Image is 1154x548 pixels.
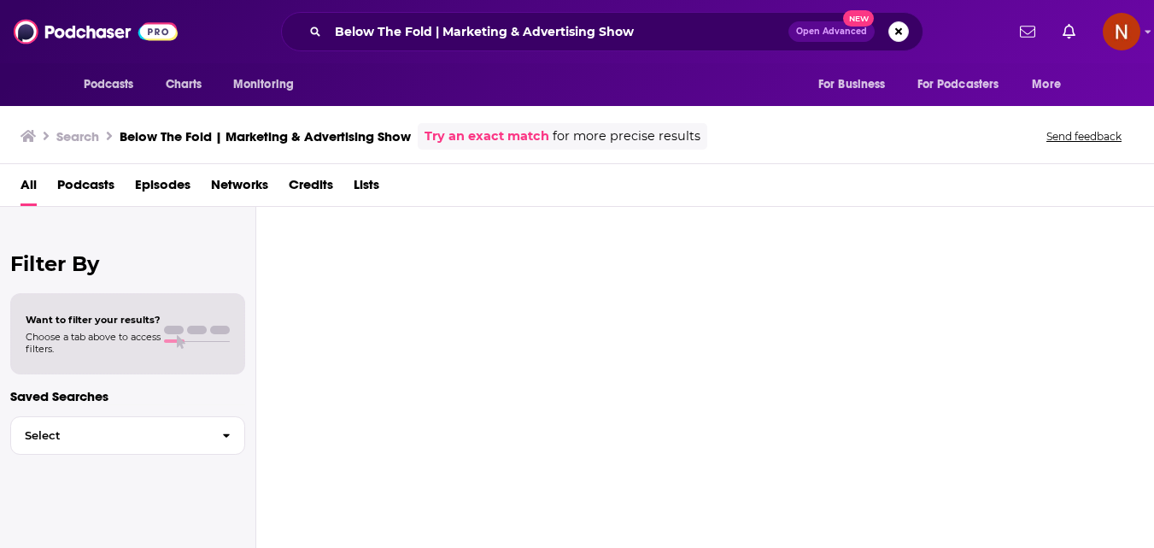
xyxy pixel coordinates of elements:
[1103,13,1140,50] span: Logged in as AdelNBM
[56,128,99,144] h3: Search
[425,127,549,146] a: Try an exact match
[1103,13,1140,50] button: Show profile menu
[233,73,294,97] span: Monitoring
[10,416,245,455] button: Select
[281,12,923,51] div: Search podcasts, credits, & more...
[14,15,178,48] img: Podchaser - Follow, Share and Rate Podcasts
[1013,17,1042,46] a: Show notifications dropdown
[788,21,875,42] button: Open AdvancedNew
[1041,129,1127,144] button: Send feedback
[289,171,333,206] a: Credits
[1103,13,1140,50] img: User Profile
[1056,17,1082,46] a: Show notifications dropdown
[11,430,208,441] span: Select
[1020,68,1082,101] button: open menu
[166,73,202,97] span: Charts
[26,331,161,355] span: Choose a tab above to access filters.
[806,68,907,101] button: open menu
[1032,73,1061,97] span: More
[906,68,1024,101] button: open menu
[84,73,134,97] span: Podcasts
[21,171,37,206] a: All
[72,68,156,101] button: open menu
[135,171,190,206] a: Episodes
[120,128,411,144] h3: Below The Fold | Marketing & Advertising Show
[796,27,867,36] span: Open Advanced
[155,68,213,101] a: Charts
[354,171,379,206] a: Lists
[57,171,114,206] a: Podcasts
[10,251,245,276] h2: Filter By
[26,314,161,326] span: Want to filter your results?
[211,171,268,206] a: Networks
[843,10,874,27] span: New
[221,68,316,101] button: open menu
[917,73,999,97] span: For Podcasters
[10,388,245,404] p: Saved Searches
[818,73,886,97] span: For Business
[328,18,788,45] input: Search podcasts, credits, & more...
[553,127,700,146] span: for more precise results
